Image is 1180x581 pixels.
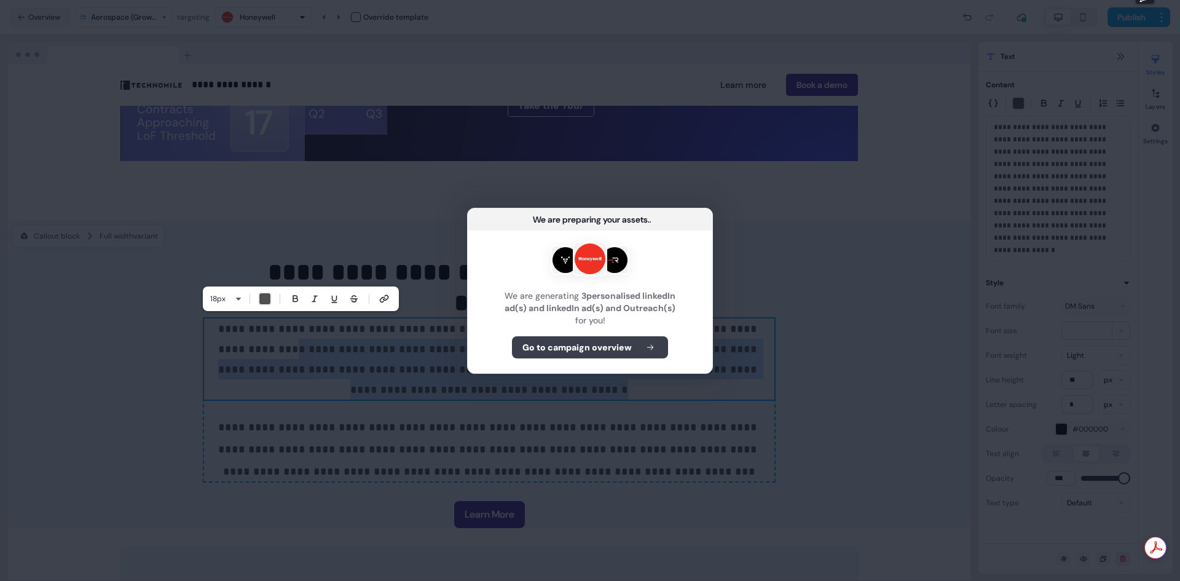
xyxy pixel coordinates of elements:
button: Go to campaign overview [512,336,668,358]
b: Go to campaign overview [522,341,632,354]
div: We are preparing your assets [533,213,648,226]
b: 3 personalised linkedIn ad(s) and linkedIn ad(s) and Outreach(s) [505,290,675,314]
div: ... [648,213,651,226]
div: We are generating for you! [482,290,698,326]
